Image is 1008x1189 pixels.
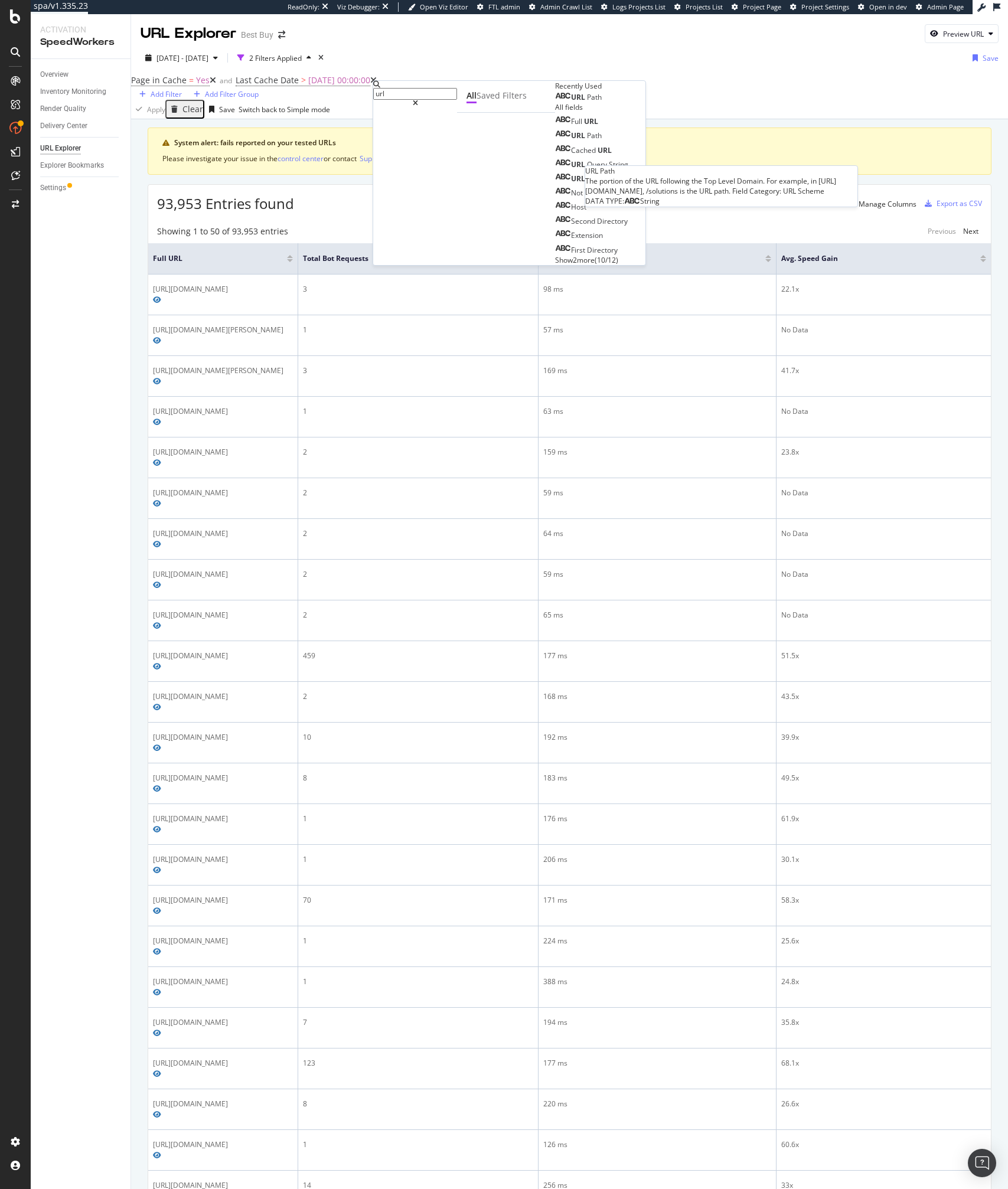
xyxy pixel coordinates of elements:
div: Settings [40,182,66,194]
div: Viz Debugger: [337,2,380,12]
span: String [640,196,660,206]
span: Avg. Speed Gain [781,253,963,264]
a: Preview https://www.bestbuy.com/site/13-2-lb-portable-twin-tub-washing-machine-washer-and-spinner... [153,622,161,629]
div: 171 ms [543,895,771,906]
span: Show 2 more [555,255,595,265]
div: Save [219,104,235,115]
div: Previous [928,226,956,236]
div: 159 ms [543,447,771,458]
div: [URL][DOMAIN_NAME] [153,1099,293,1109]
a: Preview https://www.bestbuy.com/site/4-year-standard-geek-squad-protection/9986717.p?skuId=9986717 [153,989,161,996]
div: 2 [303,610,533,620]
span: Total Bot Requests [303,253,510,264]
div: URL Path [585,166,857,176]
a: Preview https://www.bestbuy.com/site/shark-wandvac-upright-vacuum-green/6481905.p?skuId=6481905 [153,785,161,792]
button: 2 Filters Applied [233,48,316,67]
div: 3 [303,284,533,295]
div: warning banner [148,128,991,174]
a: Delivery Center [40,120,122,132]
div: 192 ms [543,732,771,743]
div: Delivery Center [40,120,87,132]
div: Add Filter [151,89,182,99]
div: 1 [303,854,533,865]
div: 459 [303,651,533,661]
div: 22.1x [781,284,986,295]
div: Add Filter Group [205,89,259,99]
a: Preview https://www.bestbuy.com/site/bigr-audio-milwaukee-brewers-over-the-ear-headphones/4868812... [153,296,161,303]
div: 206 ms [543,854,771,865]
a: Preview https://www.bestbuy.com/site/margaritaville-fiji-36-oz-frozen-concoction-maker-gold-red/8... [153,1111,161,1118]
div: All fields [555,102,645,112]
span: Path [587,92,602,102]
div: 49.5x [781,773,986,783]
span: Full URL [153,253,269,264]
div: [URL][DOMAIN_NAME] [153,854,293,865]
a: Preview https://www.bestbuy.com/site/urban-armor-gear-case-for-microsoft-surface-3-cobalt-black/4... [153,744,161,752]
div: All [467,90,477,102]
span: Second [571,216,597,226]
div: No Data [781,569,986,580]
div: 168 ms [543,691,771,702]
div: No Data [781,528,986,539]
div: [URL][DOMAIN_NAME] [153,528,293,539]
span: Directory [587,245,618,255]
div: [URL][DOMAIN_NAME] [153,691,293,702]
button: Manage Columns [839,198,920,210]
div: [URL][DOMAIN_NAME] [153,895,293,906]
span: Extension [571,230,603,240]
a: Preview https://www.bestbuy.com/site/misc/999945400050003.p?skuId=999945400050003 [153,541,161,548]
div: URL Explorer [40,142,81,155]
div: Please investigate your issue in the or contact . [162,153,977,164]
span: Full [571,116,584,126]
div: Overview [40,68,68,81]
span: Admin Crawl List [540,2,592,11]
div: 123 [303,1058,533,1069]
a: Project Page [732,2,781,12]
a: Explorer Bookmarks [40,159,122,172]
div: Manage Columns [859,199,916,209]
div: and [220,76,232,86]
div: 57 ms [543,325,771,335]
button: and [216,75,236,86]
a: Preview https://www.bestbuy.com/site/kodak-easyshare-10-2-megapixel-digital-camera-teal/9329675.p... [153,1152,161,1159]
span: Open Viz Editor [420,2,468,11]
button: Next [960,226,982,237]
span: Project Page [743,2,781,11]
div: 2 [303,447,533,458]
div: Preview URL [943,29,984,39]
div: 26.6x [781,1099,986,1109]
a: Preview https://www.bestbuy.com/site/misc/999938300050000.p?skuId=999938300050000 [153,459,161,466]
div: [URL][DOMAIN_NAME] [153,1139,293,1150]
div: [URL][DOMAIN_NAME] [153,936,293,946]
div: 61.9x [781,814,986,824]
span: Project Settings [801,2,849,11]
a: Preview https://www.bestbuy.com/site/lenovo-ideapad-1-15-6-full-hd-touchscreen-laptop-ryzen-5-752... [153,582,161,589]
div: [URL][DOMAIN_NAME] [153,651,293,661]
div: 1 [303,814,533,824]
div: Render Quality [40,103,86,115]
div: 220 ms [543,1099,771,1109]
div: Inventory Monitoring [40,86,106,98]
div: Open Intercom Messenger [968,1149,996,1177]
div: URL Explorer [141,24,236,44]
div: times [316,52,326,64]
div: 176 ms [543,814,771,824]
a: Preview https://www.bestbuy.com/site/bedgear-cosmo-1-0-pillow-20-x-26-gray/6465558.p?skuId=6465558 [153,907,161,914]
button: Previous [924,226,960,237]
div: 1 [303,406,533,417]
div: System alert: fails reported on your tested URLs [174,138,977,148]
a: Preview https://www.bestbuy.com/site/costway-7pcs-patio-rattan-furniture-set-sectional-sofa-garde... [153,1070,161,1077]
div: Save [983,53,999,63]
span: Path [587,130,602,141]
button: Add Filter Group [185,89,262,100]
div: [URL][DOMAIN_NAME] [153,610,293,620]
span: 93,953 Entries found [157,194,294,213]
button: Preview URL [925,24,999,43]
a: Render Quality [40,103,122,115]
span: Open in dev [869,2,907,11]
div: Export as CSV [937,198,982,208]
div: [URL][DOMAIN_NAME] [153,976,293,987]
a: Admin Page [916,2,964,12]
div: [URL][DOMAIN_NAME] [153,488,293,498]
a: Preview https://www.bestbuy.com/site/funko-pop-movies-despicable-me-3-spy-gru-with-chase-multi/57... [153,826,161,833]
